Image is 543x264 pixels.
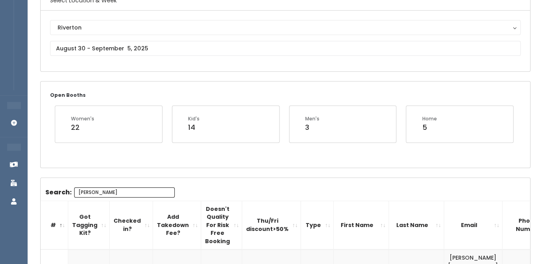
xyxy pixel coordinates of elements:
div: 5 [422,122,437,133]
th: Last Name: activate to sort column ascending [389,201,444,249]
th: Thu/Fri discount&gt;50%: activate to sort column ascending [242,201,301,249]
th: Type: activate to sort column ascending [301,201,334,249]
th: Got Tagging Kit?: activate to sort column ascending [68,201,110,249]
button: Riverton [50,20,521,35]
div: Men's [305,115,319,122]
div: Riverton [58,23,513,32]
input: August 30 - September 5, 2025 [50,41,521,56]
th: Add Takedown Fee?: activate to sort column ascending [153,201,201,249]
div: Home [422,115,437,122]
small: Open Booths [50,92,86,98]
th: Doesn't Quality For Risk Free Booking : activate to sort column ascending [201,201,242,249]
div: Kid's [188,115,200,122]
th: #: activate to sort column descending [41,201,68,249]
div: 3 [305,122,319,133]
input: Search: [74,187,175,198]
th: Email: activate to sort column ascending [444,201,502,249]
th: First Name: activate to sort column ascending [334,201,389,249]
div: 22 [71,122,94,133]
th: Checked in?: activate to sort column ascending [110,201,153,249]
label: Search: [45,187,175,198]
div: Women's [71,115,94,122]
div: 14 [188,122,200,133]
